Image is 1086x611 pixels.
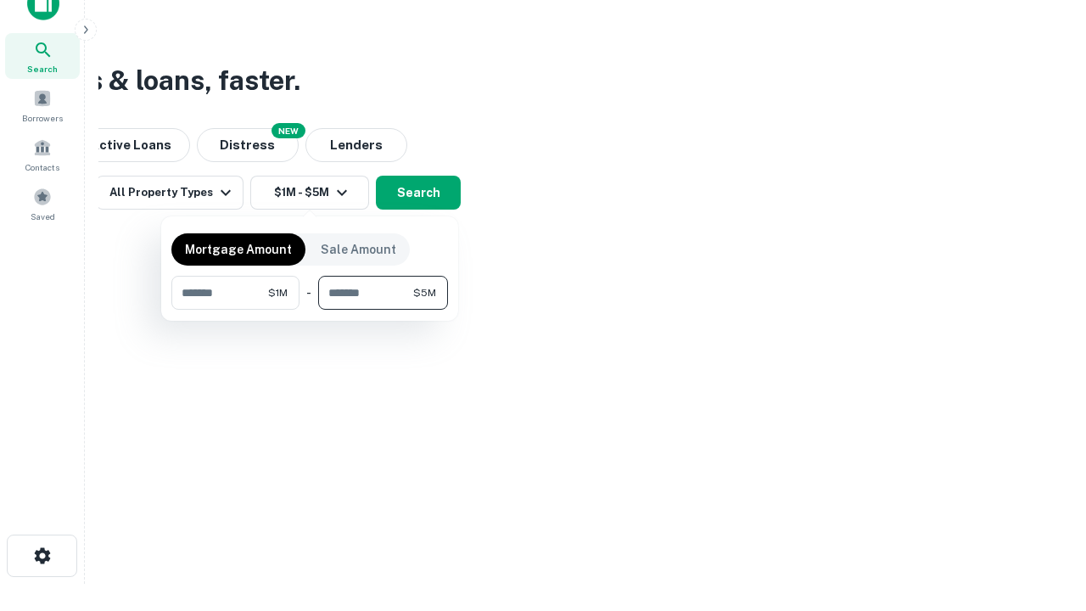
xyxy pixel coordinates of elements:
[413,285,436,300] span: $5M
[185,240,292,259] p: Mortgage Amount
[268,285,288,300] span: $1M
[1001,475,1086,557] iframe: Chat Widget
[321,240,396,259] p: Sale Amount
[306,276,311,310] div: -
